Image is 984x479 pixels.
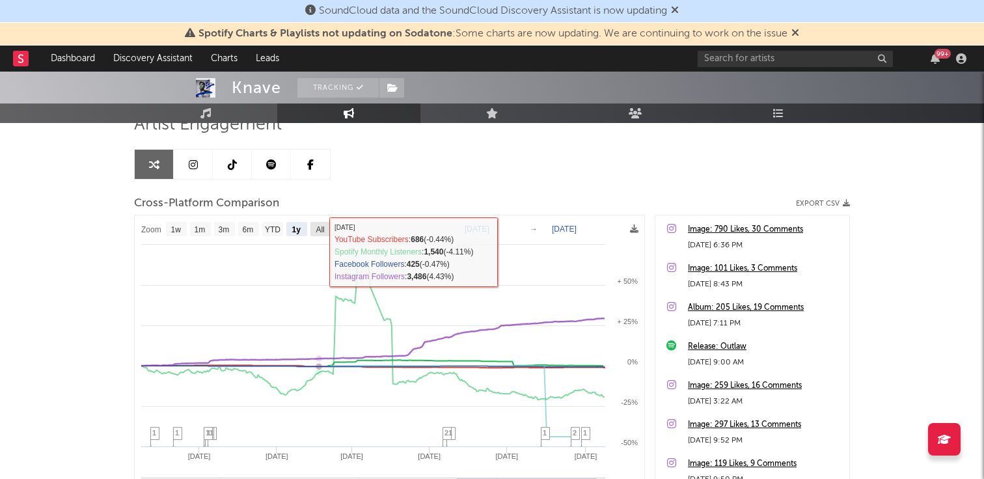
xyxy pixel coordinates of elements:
[688,261,843,277] a: Image: 101 Likes, 3 Comments
[297,78,379,98] button: Tracking
[210,429,213,437] span: 1
[232,78,281,98] div: Knave
[175,429,179,437] span: 1
[134,196,279,212] span: Cross-Platform Comparison
[618,277,638,285] text: + 50%
[448,429,452,437] span: 1
[316,225,324,234] text: All
[688,238,843,253] div: [DATE] 6:36 PM
[202,46,247,72] a: Charts
[104,46,202,72] a: Discovery Assistant
[543,429,547,437] span: 1
[618,318,638,325] text: + 25%
[265,225,280,234] text: YTD
[575,452,597,460] text: [DATE]
[573,429,577,437] span: 2
[931,53,940,64] button: 99+
[688,339,843,355] a: Release: Outlaw
[141,225,161,234] text: Zoom
[796,200,850,208] button: Export CSV
[688,222,843,238] a: Image: 790 Likes, 30 Comments
[292,225,301,234] text: 1y
[530,225,538,234] text: →
[465,225,489,234] text: [DATE]
[688,316,843,331] div: [DATE] 7:11 PM
[198,29,787,39] span: : Some charts are now updating. We are continuing to work on the issue
[206,429,210,437] span: 1
[671,6,679,16] span: Dismiss
[188,452,211,460] text: [DATE]
[496,452,519,460] text: [DATE]
[621,439,638,446] text: -50%
[247,46,288,72] a: Leads
[552,225,577,234] text: [DATE]
[195,225,206,234] text: 1m
[791,29,799,39] span: Dismiss
[42,46,104,72] a: Dashboard
[688,378,843,394] a: Image: 259 Likes, 16 Comments
[688,277,843,292] div: [DATE] 8:43 PM
[152,429,156,437] span: 1
[219,225,230,234] text: 3m
[266,452,288,460] text: [DATE]
[621,398,638,406] text: -25%
[340,452,363,460] text: [DATE]
[688,300,843,316] a: Album: 205 Likes, 19 Comments
[418,452,441,460] text: [DATE]
[171,225,182,234] text: 1w
[698,51,893,67] input: Search for artists
[243,225,254,234] text: 6m
[444,429,448,437] span: 2
[688,394,843,409] div: [DATE] 3:22 AM
[583,429,587,437] span: 1
[688,417,843,433] a: Image: 297 Likes, 13 Comments
[688,456,843,472] a: Image: 119 Likes, 9 Comments
[319,6,667,16] span: SoundCloud data and the SoundCloud Discovery Assistant is now updating
[198,29,452,39] span: Spotify Charts & Playlists not updating on Sodatone
[134,117,282,133] span: Artist Engagement
[688,355,843,370] div: [DATE] 9:00 AM
[688,433,843,448] div: [DATE] 9:52 PM
[935,49,951,59] div: 99 +
[627,358,638,366] text: 0%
